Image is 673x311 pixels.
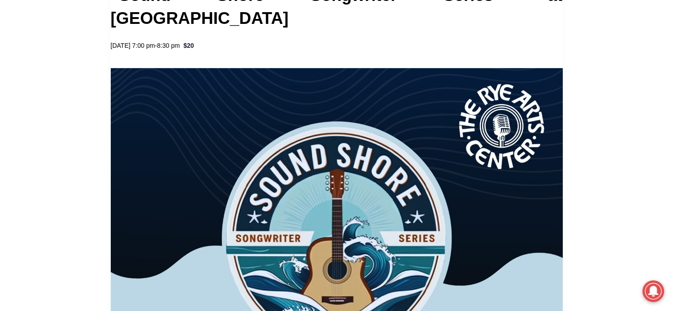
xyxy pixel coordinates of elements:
span: $20 [183,41,194,51]
h2: - [111,41,180,51]
span: Intern @ [DOMAIN_NAME] [235,90,417,110]
a: Intern @ [DOMAIN_NAME] [217,87,436,112]
span: [DATE] 7:00 pm [111,42,155,49]
div: "I learned about the history of a place I’d honestly never considered even as a resident of [GEOG... [227,0,425,87]
span: 8:30 pm [157,42,180,49]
